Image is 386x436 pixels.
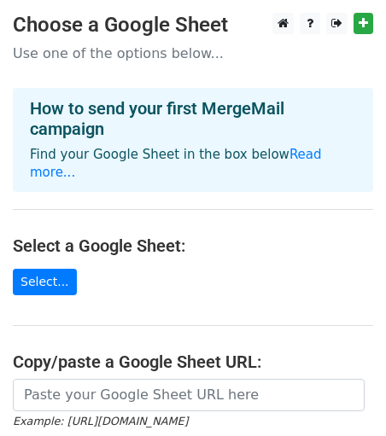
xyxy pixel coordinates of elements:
[13,235,373,256] h4: Select a Google Sheet:
[13,352,373,372] h4: Copy/paste a Google Sheet URL:
[30,146,356,182] p: Find your Google Sheet in the box below
[13,269,77,295] a: Select...
[13,44,373,62] p: Use one of the options below...
[301,354,386,436] iframe: Chat Widget
[13,13,373,38] h3: Choose a Google Sheet
[13,415,188,427] small: Example: [URL][DOMAIN_NAME]
[30,147,322,180] a: Read more...
[13,379,365,411] input: Paste your Google Sheet URL here
[30,98,356,139] h4: How to send your first MergeMail campaign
